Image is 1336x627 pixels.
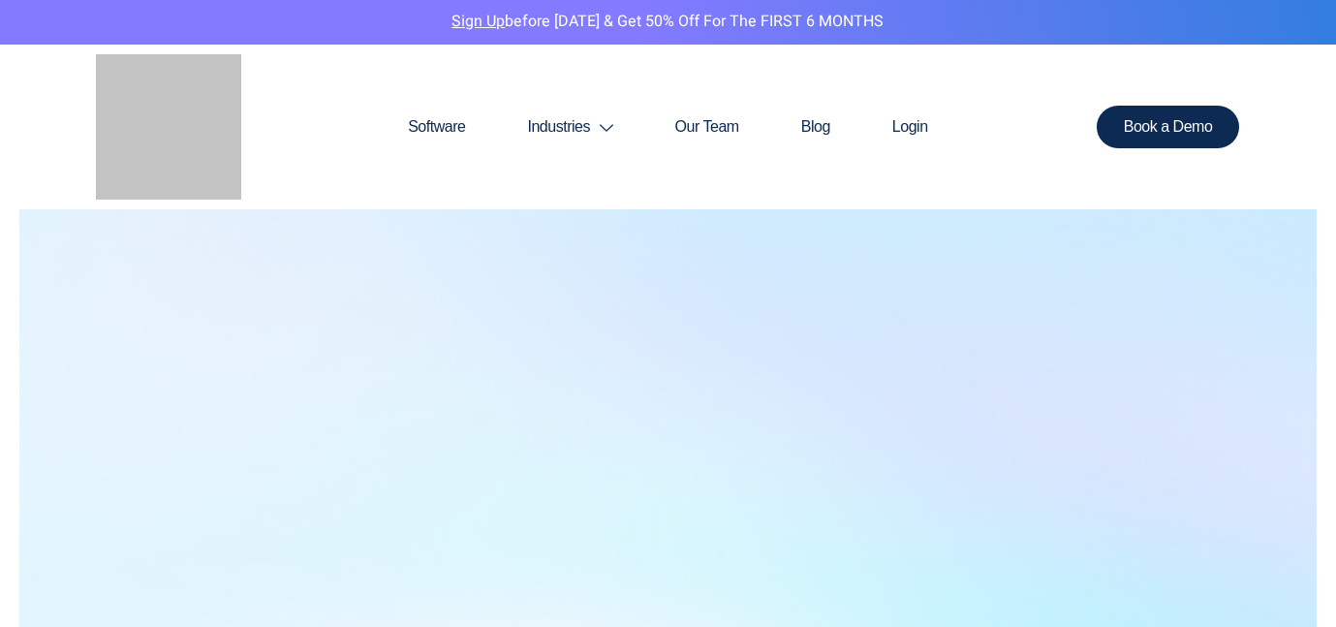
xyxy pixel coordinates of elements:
a: Book a Demo [1097,106,1240,148]
a: Sign Up [451,10,505,33]
a: Industries [496,80,643,173]
span: Book a Demo [1124,119,1213,135]
p: before [DATE] & Get 50% Off for the FIRST 6 MONTHS [15,10,1321,35]
a: Login [861,80,959,173]
a: Blog [770,80,861,173]
a: Our Team [644,80,770,173]
a: Software [377,80,496,173]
